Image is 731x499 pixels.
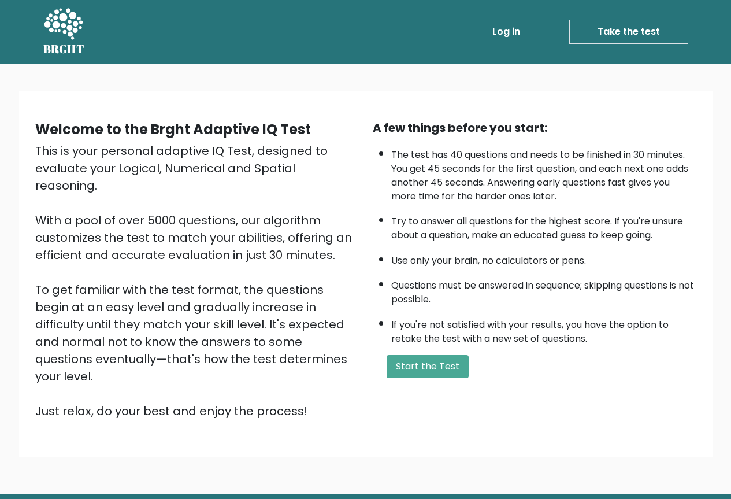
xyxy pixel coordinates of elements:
button: Start the Test [387,355,469,378]
li: The test has 40 questions and needs to be finished in 30 minutes. You get 45 seconds for the firs... [391,142,696,204]
li: Questions must be answered in sequence; skipping questions is not possible. [391,273,696,306]
h5: BRGHT [43,42,85,56]
div: This is your personal adaptive IQ Test, designed to evaluate your Logical, Numerical and Spatial ... [35,142,359,420]
li: Use only your brain, no calculators or pens. [391,248,696,268]
div: A few things before you start: [373,119,696,136]
a: BRGHT [43,5,85,59]
li: If you're not satisfied with your results, you have the option to retake the test with a new set ... [391,312,696,346]
b: Welcome to the Brght Adaptive IQ Test [35,120,311,139]
a: Take the test [569,20,688,44]
li: Try to answer all questions for the highest score. If you're unsure about a question, make an edu... [391,209,696,242]
a: Log in [488,20,525,43]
